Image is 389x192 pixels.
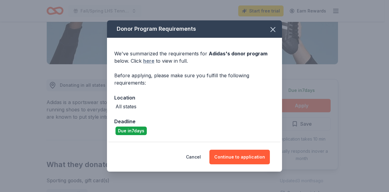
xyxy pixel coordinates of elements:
a: here [143,57,154,65]
div: All states [115,103,136,110]
span: Adidas 's donor program [209,51,267,57]
div: Deadline [114,117,275,125]
div: Due in 7 days [115,127,147,135]
button: Cancel [186,150,201,164]
button: Continue to application [209,150,270,164]
div: Before applying, please make sure you fulfill the following requirements: [114,72,275,86]
div: We've summarized the requirements for below. Click to view in full. [114,50,275,65]
div: Donor Program Requirements [107,20,282,38]
div: Location [114,94,275,102]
